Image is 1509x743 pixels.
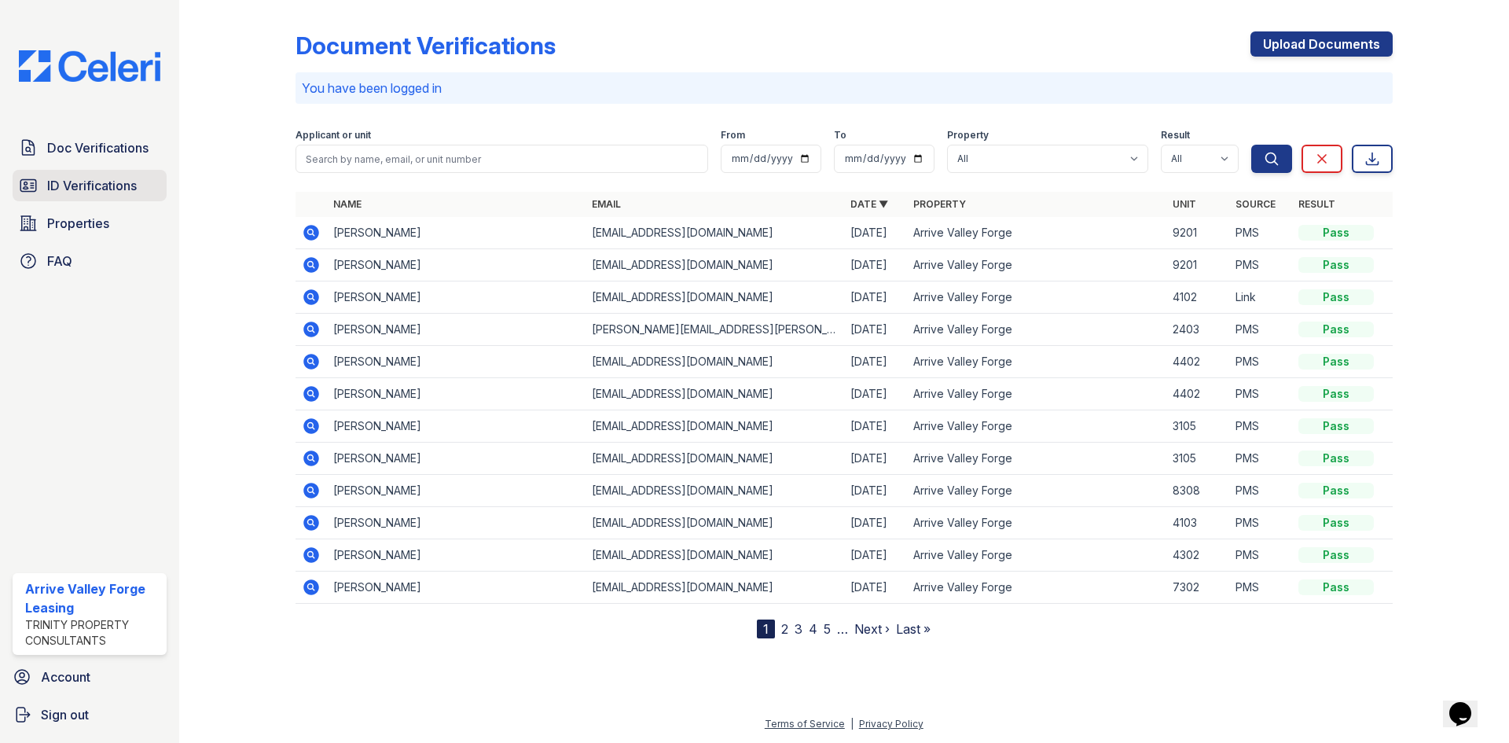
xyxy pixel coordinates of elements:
td: [EMAIL_ADDRESS][DOMAIN_NAME] [586,572,844,604]
td: [DATE] [844,475,907,507]
a: 4 [809,621,817,637]
td: [EMAIL_ADDRESS][DOMAIN_NAME] [586,217,844,249]
td: [PERSON_NAME] [327,314,586,346]
td: 7302 [1166,572,1229,604]
div: Pass [1298,547,1374,563]
div: Pass [1298,354,1374,370]
td: Arrive Valley Forge [907,572,1166,604]
td: 4102 [1166,281,1229,314]
a: Last » [896,621,931,637]
td: PMS [1229,475,1292,507]
td: [PERSON_NAME] [327,281,586,314]
div: 1 [757,620,775,638]
img: CE_Logo_Blue-a8612792a0a2168367f1c8372b55b34899dd931a85d93a1a3d3e32e68fde9ad4.png [6,50,173,82]
span: Account [41,668,90,686]
td: PMS [1229,378,1292,410]
div: Pass [1298,257,1374,273]
a: Property [913,198,966,210]
td: [PERSON_NAME] [327,443,586,475]
a: Result [1298,198,1335,210]
div: Pass [1298,451,1374,466]
td: [PERSON_NAME] [327,539,586,572]
div: Pass [1298,579,1374,595]
td: [EMAIL_ADDRESS][DOMAIN_NAME] [586,475,844,507]
td: [DATE] [844,410,907,443]
a: 5 [824,621,831,637]
span: Doc Verifications [47,138,149,157]
td: Arrive Valley Forge [907,346,1166,378]
div: Pass [1298,225,1374,241]
td: Arrive Valley Forge [907,475,1166,507]
td: 3105 [1166,443,1229,475]
a: Name [333,198,362,210]
td: [DATE] [844,217,907,249]
td: Arrive Valley Forge [907,281,1166,314]
td: 3105 [1166,410,1229,443]
td: [DATE] [844,314,907,346]
label: Result [1161,129,1190,142]
td: Arrive Valley Forge [907,507,1166,539]
td: 9201 [1166,249,1229,281]
div: Pass [1298,289,1374,305]
td: Arrive Valley Forge [907,443,1166,475]
p: You have been logged in [302,79,1386,97]
label: Property [947,129,989,142]
a: FAQ [13,245,167,277]
td: [PERSON_NAME] [327,507,586,539]
td: 9201 [1166,217,1229,249]
div: Pass [1298,322,1374,337]
td: 4302 [1166,539,1229,572]
td: [PERSON_NAME] [327,475,586,507]
td: PMS [1229,314,1292,346]
td: [EMAIL_ADDRESS][DOMAIN_NAME] [586,378,844,410]
td: Arrive Valley Forge [907,249,1166,281]
button: Sign out [6,699,173,730]
td: PMS [1229,249,1292,281]
span: Properties [47,214,109,233]
td: [DATE] [844,507,907,539]
td: [PERSON_NAME] [327,217,586,249]
a: 2 [781,621,788,637]
td: Arrive Valley Forge [907,539,1166,572]
a: Upload Documents [1250,31,1393,57]
a: Next › [854,621,890,637]
td: [DATE] [844,443,907,475]
a: Source [1235,198,1276,210]
td: [PERSON_NAME] [327,378,586,410]
a: Email [592,198,621,210]
label: From [721,129,745,142]
td: [EMAIL_ADDRESS][DOMAIN_NAME] [586,346,844,378]
a: ID Verifications [13,170,167,201]
td: 8308 [1166,475,1229,507]
a: Unit [1173,198,1196,210]
div: Pass [1298,515,1374,531]
td: [DATE] [844,539,907,572]
td: PMS [1229,539,1292,572]
td: PMS [1229,217,1292,249]
a: Properties [13,208,167,239]
td: 4402 [1166,346,1229,378]
td: [EMAIL_ADDRESS][DOMAIN_NAME] [586,249,844,281]
td: [EMAIL_ADDRESS][DOMAIN_NAME] [586,539,844,572]
span: Sign out [41,705,89,724]
div: Pass [1298,418,1374,434]
div: Pass [1298,483,1374,498]
td: [PERSON_NAME] [327,346,586,378]
td: [PERSON_NAME] [327,249,586,281]
a: Account [6,661,173,693]
a: Doc Verifications [13,132,167,164]
td: [DATE] [844,346,907,378]
div: Trinity Property Consultants [25,617,160,649]
td: PMS [1229,443,1292,475]
td: [PERSON_NAME][EMAIL_ADDRESS][PERSON_NAME][DOMAIN_NAME] [586,314,844,346]
td: Arrive Valley Forge [907,314,1166,346]
td: PMS [1229,410,1292,443]
td: [EMAIL_ADDRESS][DOMAIN_NAME] [586,281,844,314]
div: Pass [1298,386,1374,402]
td: Arrive Valley Forge [907,410,1166,443]
td: PMS [1229,507,1292,539]
td: 2403 [1166,314,1229,346]
td: 4402 [1166,378,1229,410]
td: [EMAIL_ADDRESS][DOMAIN_NAME] [586,443,844,475]
td: [EMAIL_ADDRESS][DOMAIN_NAME] [586,507,844,539]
